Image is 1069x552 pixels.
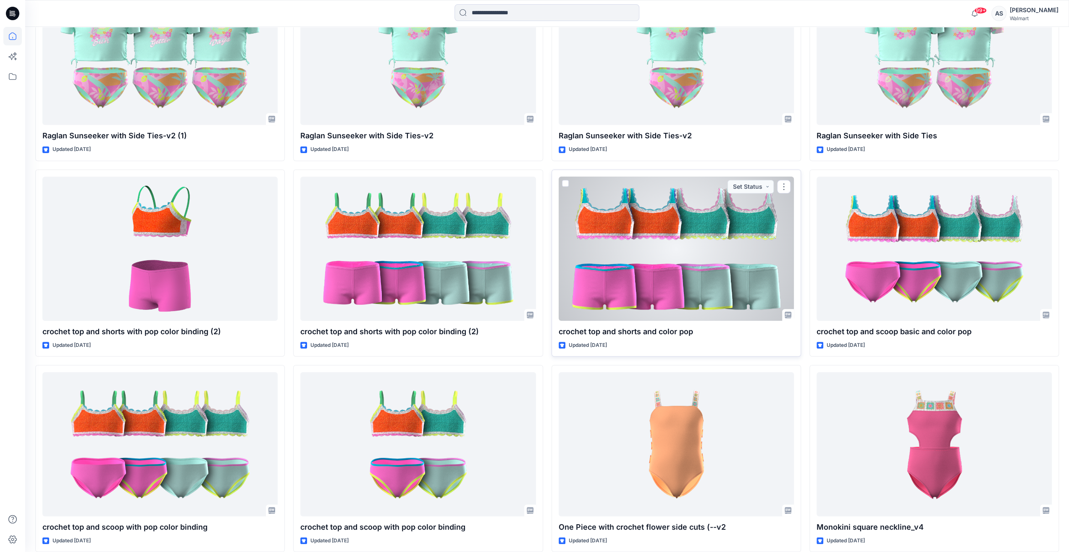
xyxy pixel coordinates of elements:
[559,372,794,516] a: One Piece with crochet flower side cuts (--v2
[53,536,91,545] p: Updated [DATE]
[310,341,349,350] p: Updated [DATE]
[559,521,794,533] p: One Piece with crochet flower side cuts (--v2
[300,326,536,338] p: crochet top and shorts with pop color binding (2)
[569,341,607,350] p: Updated [DATE]
[53,145,91,154] p: Updated [DATE]
[817,326,1052,338] p: crochet top and scoop basic and color pop
[310,145,349,154] p: Updated [DATE]
[300,130,536,142] p: Raglan Sunseeker with Side Ties-v2
[300,521,536,533] p: crochet top and scoop with pop color binding
[42,521,278,533] p: crochet top and scoop with pop color binding
[569,536,607,545] p: Updated [DATE]
[559,130,794,142] p: Raglan Sunseeker with Side Ties-v2
[827,536,865,545] p: Updated [DATE]
[817,177,1052,321] a: crochet top and scoop basic and color pop
[53,341,91,350] p: Updated [DATE]
[569,145,607,154] p: Updated [DATE]
[991,6,1006,21] div: AS
[817,372,1052,516] a: Monokini square neckline_v4
[300,177,536,321] a: crochet top and shorts with pop color binding (2)
[559,326,794,338] p: crochet top and shorts and color pop
[42,130,278,142] p: Raglan Sunseeker with Side Ties-v2 (1)
[42,326,278,338] p: crochet top and shorts with pop color binding (2)
[42,177,278,321] a: crochet top and shorts with pop color binding (2)
[974,7,987,14] span: 99+
[310,536,349,545] p: Updated [DATE]
[42,372,278,516] a: crochet top and scoop with pop color binding
[817,130,1052,142] p: Raglan Sunseeker with Side Ties
[1010,15,1058,21] div: Walmart
[559,177,794,321] a: crochet top and shorts and color pop
[817,521,1052,533] p: Monokini square neckline_v4
[827,145,865,154] p: Updated [DATE]
[1010,5,1058,15] div: [PERSON_NAME]
[300,372,536,516] a: crochet top and scoop with pop color binding
[827,341,865,350] p: Updated [DATE]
